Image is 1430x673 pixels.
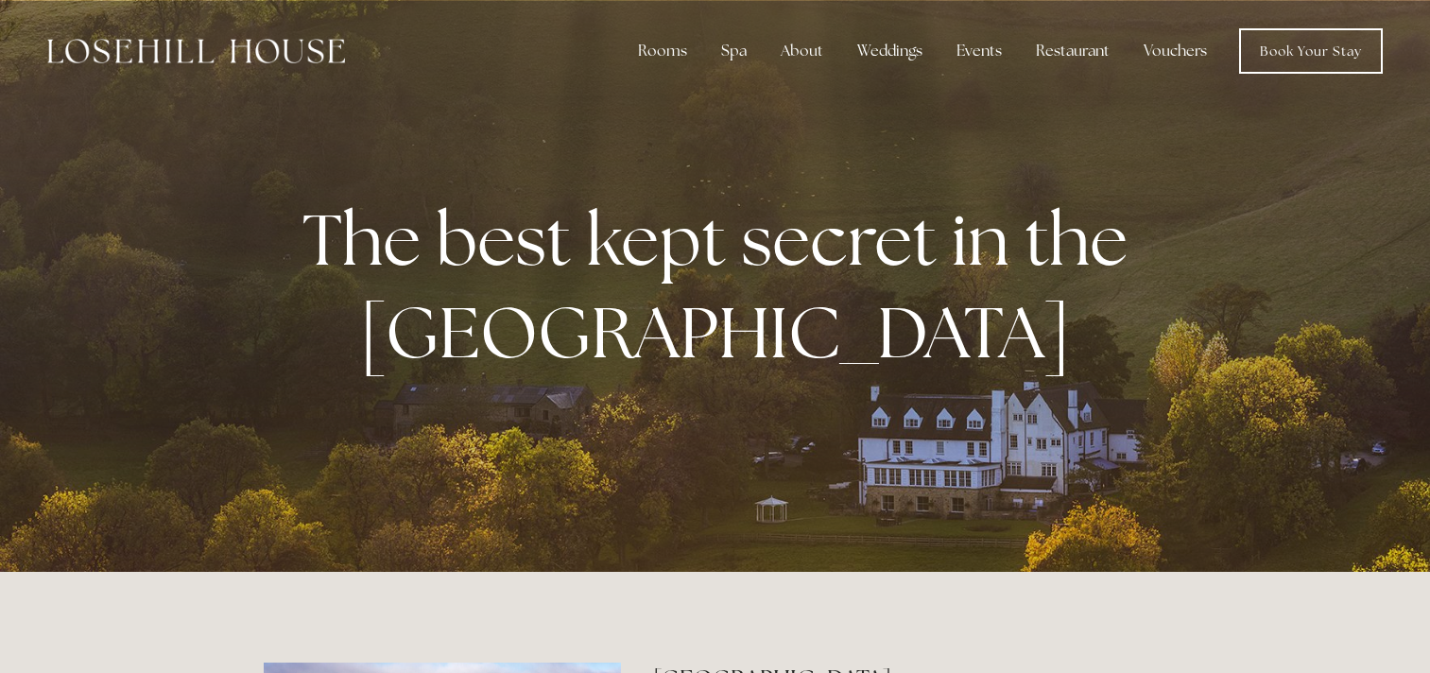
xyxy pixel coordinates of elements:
[842,32,938,70] div: Weddings
[1239,28,1383,74] a: Book Your Stay
[706,32,762,70] div: Spa
[1128,32,1222,70] a: Vouchers
[623,32,702,70] div: Rooms
[941,32,1017,70] div: Events
[1021,32,1125,70] div: Restaurant
[766,32,838,70] div: About
[302,193,1143,378] strong: The best kept secret in the [GEOGRAPHIC_DATA]
[47,39,345,63] img: Losehill House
